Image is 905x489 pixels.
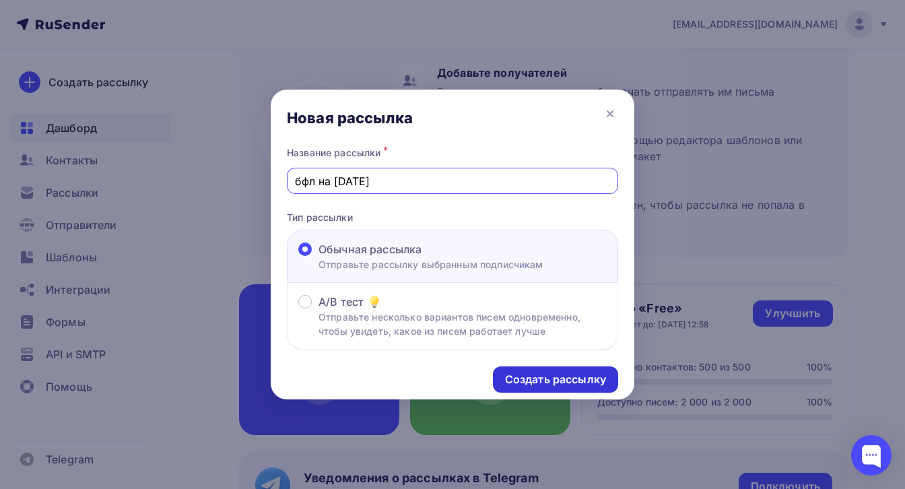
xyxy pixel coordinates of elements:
p: Отправьте рассылку выбранным подписчикам [319,257,543,271]
div: Название рассылки [287,143,618,162]
span: A/B тест [319,294,364,310]
div: Новая рассылка [287,108,413,127]
div: Создать рассылку [505,372,606,387]
p: Тип рассылки [287,210,618,224]
p: Отправьте несколько вариантов писем одновременно, чтобы увидеть, какое из писем работает лучше [319,310,607,338]
input: Придумайте название рассылки [295,173,611,189]
span: Обычная рассылка [319,241,422,257]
